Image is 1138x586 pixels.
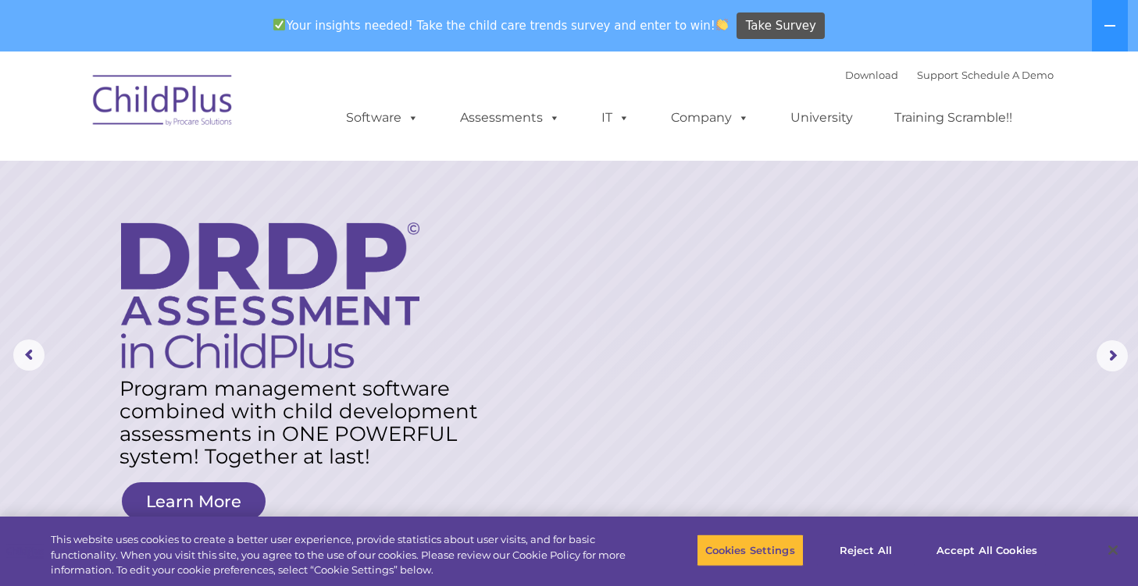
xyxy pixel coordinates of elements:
a: Take Survey [737,12,825,40]
a: Schedule A Demo [961,69,1054,81]
a: Training Scramble!! [879,102,1028,133]
a: Company [655,102,765,133]
button: Cookies Settings [697,534,804,566]
a: Learn More [122,482,266,520]
span: Phone number [217,167,284,179]
img: DRDP Assessment in ChildPlus [121,222,419,368]
a: University [775,102,869,133]
span: Take Survey [746,12,816,40]
img: ChildPlus by Procare Solutions [85,64,241,142]
img: ✅ [273,19,285,30]
button: Accept All Cookies [928,534,1046,566]
a: Download [845,69,898,81]
span: Your insights needed! Take the child care trends survey and enter to win! [267,10,735,41]
font: | [845,69,1054,81]
button: Close [1096,533,1130,567]
img: 👏 [716,19,728,30]
rs-layer: Program management software combined with child development assessments in ONE POWERFUL system! T... [120,378,483,468]
a: Software [330,102,434,133]
button: Reject All [817,534,915,566]
a: IT [586,102,645,133]
a: Assessments [444,102,576,133]
span: Last name [217,103,265,115]
div: This website uses cookies to create a better user experience, provide statistics about user visit... [51,532,626,578]
a: Support [917,69,958,81]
